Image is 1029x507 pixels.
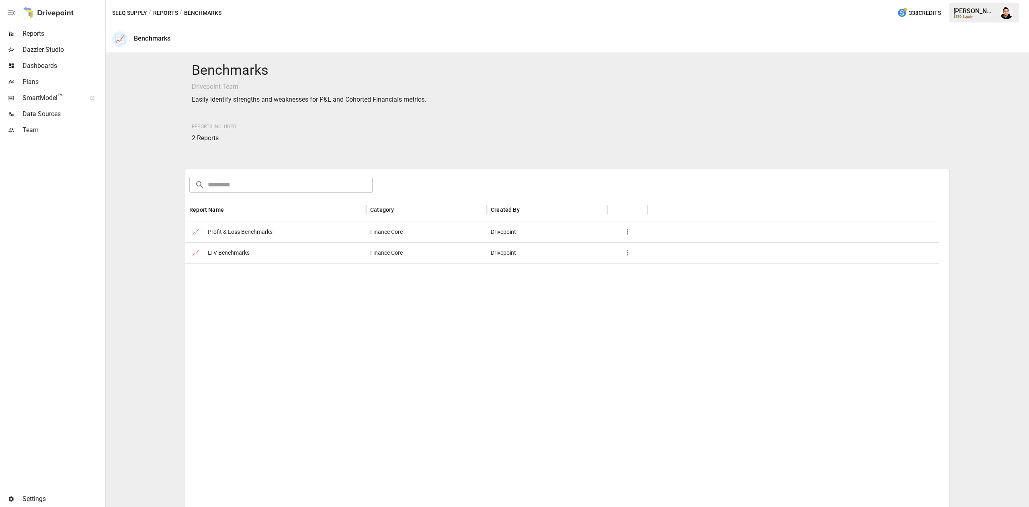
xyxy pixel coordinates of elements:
[149,8,152,18] div: /
[189,226,201,238] span: 📈
[208,222,273,242] span: Profit & Loss Benchmarks
[112,31,127,47] div: 📈
[180,8,182,18] div: /
[192,82,943,92] p: Drivepoint Team
[112,8,147,18] button: SEEQ Supply
[366,221,487,242] div: Finance Core
[192,133,236,143] p: 2 Reports
[192,95,943,104] p: Easily identify strengths and weaknesses for P&L and Cohorted Financials metrics.
[192,124,236,129] span: Reports Included
[995,2,1018,24] button: Francisco Sanchez
[23,45,104,55] span: Dazzler Studio
[953,7,995,15] div: [PERSON_NAME]
[23,93,81,103] span: SmartModel
[189,206,224,213] div: Report Name
[1000,6,1013,19] img: Francisco Sanchez
[487,242,607,263] div: Drivepoint
[953,15,995,18] div: SEEQ Supply
[134,35,171,42] div: Benchmarks
[909,8,941,18] span: 338 Credits
[23,29,104,39] span: Reports
[208,243,250,263] span: LTV Benchmarks
[153,8,178,18] button: Reports
[894,6,944,20] button: 338Credits
[370,206,394,213] div: Category
[491,206,520,213] div: Created By
[189,247,201,259] span: 📈
[23,109,104,119] span: Data Sources
[23,494,104,504] span: Settings
[395,204,406,215] button: Sort
[225,204,236,215] button: Sort
[487,221,607,242] div: Drivepoint
[23,61,104,71] span: Dashboards
[521,204,532,215] button: Sort
[23,77,104,87] span: Plans
[366,242,487,263] div: Finance Core
[57,92,63,102] span: ™
[23,125,104,135] span: Team
[192,62,943,79] h4: Benchmarks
